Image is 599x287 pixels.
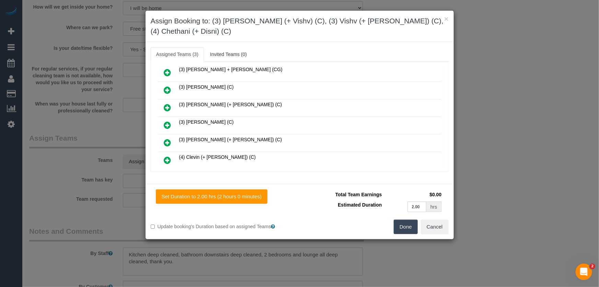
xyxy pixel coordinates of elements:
[151,224,155,229] input: Update booking's Duration based on assigned Teams
[576,264,592,280] iframe: Intercom live chat
[156,189,268,204] button: Set Duration to 2.00 hrs (2 hours 0 minutes)
[444,15,448,22] button: ×
[179,102,282,107] span: (3) [PERSON_NAME] (+ [PERSON_NAME]) (C)
[426,201,441,212] div: hrs
[179,84,234,90] span: (3) [PERSON_NAME] (C)
[305,189,384,200] td: Total Team Earnings
[151,47,204,62] a: Assigned Teams (3)
[421,220,449,234] button: Cancel
[205,47,252,62] a: Invited Teams (0)
[590,264,595,269] span: 2
[179,154,256,160] span: (4) Clevin (+ [PERSON_NAME]) (C)
[394,220,418,234] button: Done
[151,16,449,36] h3: Assign Booking to: (3) [PERSON_NAME] (+ Vishv) (C), (3) Vishv (+ [PERSON_NAME]) (C), (4) Chethani...
[338,202,382,208] span: Estimated Duration
[384,189,444,200] td: $0.00
[179,67,283,72] span: (3) [PERSON_NAME] + [PERSON_NAME] (CG)
[179,119,234,125] span: (3) [PERSON_NAME] (C)
[151,223,295,230] label: Update booking's Duration based on assigned Teams
[179,137,282,142] span: (3) [PERSON_NAME] (+ [PERSON_NAME]) (C)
